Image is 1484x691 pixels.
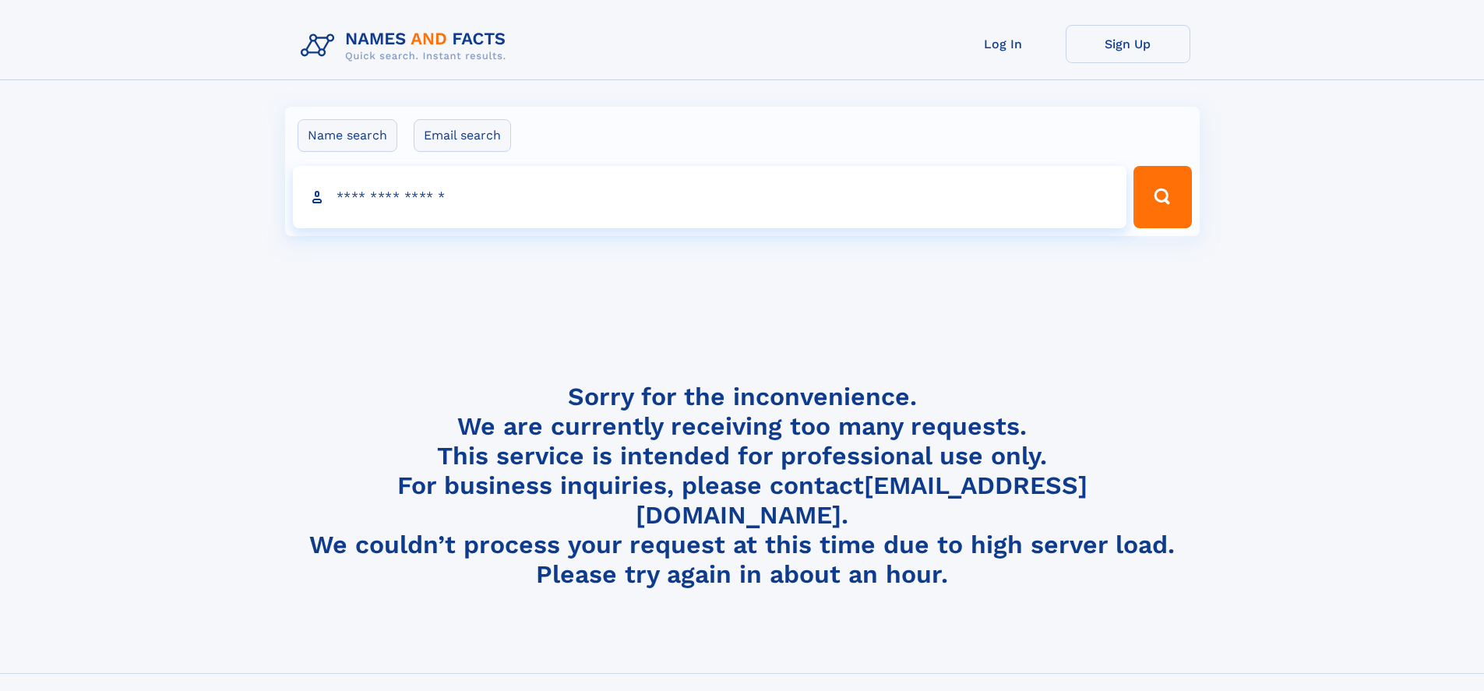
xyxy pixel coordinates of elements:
[636,471,1087,530] a: [EMAIL_ADDRESS][DOMAIN_NAME]
[941,25,1066,63] a: Log In
[298,119,397,152] label: Name search
[294,25,519,67] img: Logo Names and Facts
[293,166,1127,228] input: search input
[294,382,1190,590] h4: Sorry for the inconvenience. We are currently receiving too many requests. This service is intend...
[414,119,511,152] label: Email search
[1133,166,1191,228] button: Search Button
[1066,25,1190,63] a: Sign Up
